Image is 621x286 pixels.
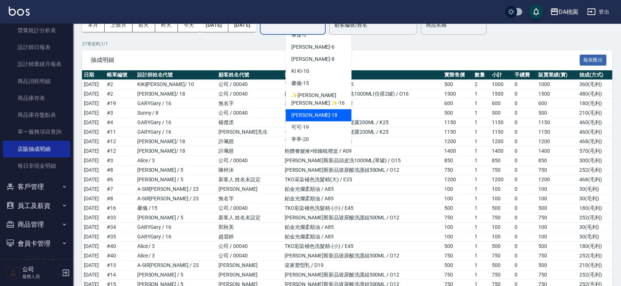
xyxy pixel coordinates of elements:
[473,99,490,108] td: 1
[135,89,217,99] td: [PERSON_NAME]/ 18
[82,41,612,47] p: 27 筆資料, 1 / 1
[283,261,443,270] td: 皇家塑型乳 / D19
[155,18,178,32] button: 昨天
[283,251,443,261] td: [PERSON_NAME]斯新品玻尿酸洗護組500ML / O12
[135,80,217,89] td: KiKi[PERSON_NAME]/ 10
[105,99,135,108] td: # 19
[283,175,443,185] td: TKO采染補色洗髮精(大) / E25
[105,108,135,118] td: # 3
[105,137,135,146] td: # 12
[536,89,577,99] td: 1500
[217,99,283,108] td: 無名字
[283,156,443,166] td: [PERSON_NAME]斯新品頭皮洗1000ML(單罐) / O15
[135,108,217,118] td: Sunny / 8
[513,194,536,204] td: 0
[490,166,513,175] td: 750
[217,242,283,251] td: 公司 / 00040
[513,232,536,242] td: 0
[82,185,105,194] td: [DATE]
[513,146,536,156] td: 0
[490,156,513,166] td: 850
[473,80,490,89] td: 2
[91,56,580,64] span: 抽成明細
[473,232,490,242] td: 1
[536,223,577,232] td: 100
[536,270,577,280] td: 750
[135,251,217,261] td: Alice / 3
[584,5,612,19] button: 登出
[577,99,612,108] td: 180 ( 毛利 )
[536,137,577,146] td: 1200
[22,273,60,280] p: 服務人員
[283,194,443,204] td: 鉑金光燦柔順油 / A85
[217,108,283,118] td: 公司 / 00040
[442,118,472,127] td: 1150
[536,261,577,270] td: 500
[105,242,135,251] td: # 40
[577,194,612,204] td: 30 ( 毛利 )
[577,137,612,146] td: 468 ( 毛利 )
[577,89,612,99] td: 480 ( 毛利 )
[536,127,577,137] td: 1150
[490,70,513,80] th: 小計
[577,80,612,89] td: 360 ( 毛利 )
[217,80,283,89] td: 公司 / 00040
[82,204,105,213] td: [DATE]
[513,204,536,213] td: 0
[283,80,443,89] td: TKO彩染補色洗髮精-(小) / E45
[580,56,607,63] a: 報表匯出
[283,223,443,232] td: 鉑金光燦柔順油 / A85
[442,213,472,223] td: 750
[135,223,217,232] td: GARYGary / 16
[490,270,513,280] td: 750
[536,146,577,156] td: 1400
[82,232,105,242] td: [DATE]
[82,242,105,251] td: [DATE]
[283,70,443,80] th: 商品名稱代號
[283,108,443,118] td: TKO順髮露(大) / A72
[473,127,490,137] td: 1
[6,265,20,280] img: Person
[490,204,513,213] td: 500
[442,80,472,89] td: 500
[135,175,217,185] td: [PERSON_NAME] / 5
[283,270,443,280] td: [PERSON_NAME]斯新品玻尿酸洗護組500ML / O12
[200,18,228,32] button: [DATE]
[490,175,513,185] td: 1200
[105,89,135,99] td: # 2
[135,185,217,194] td: A-SIR[PERSON_NAME] / 23
[473,175,490,185] td: 1
[577,204,612,213] td: 180 ( 毛利 )
[283,99,443,108] td: 度莎全方位果酸精靈(小) / A32
[291,92,345,107] span: ✨[PERSON_NAME][PERSON_NAME] ✨ -16
[513,99,536,108] td: 0
[283,166,443,175] td: [PERSON_NAME]斯新品玻尿酸洗護組500ML / O12
[82,108,105,118] td: [DATE]
[105,270,135,280] td: # 14
[536,108,577,118] td: 500
[82,251,105,261] td: [DATE]
[580,55,607,66] button: 報表匯出
[9,7,30,16] img: Logo
[536,166,577,175] td: 750
[513,127,536,137] td: 0
[283,118,443,127] td: 卡碧兒迷[PERSON_NAME]洗髮露200ML / K25
[135,166,217,175] td: [PERSON_NAME] / 5
[442,261,472,270] td: 500
[577,223,612,232] td: 30 ( 毛利 )
[3,234,70,253] button: 會員卡管理
[442,185,472,194] td: 100
[105,204,135,213] td: # 16
[105,166,135,175] td: # 8
[536,175,577,185] td: 1200
[82,213,105,223] td: [DATE]
[577,213,612,223] td: 252 ( 毛利 )
[513,175,536,185] td: 0
[513,166,536,175] td: 0
[217,166,283,175] td: 陳梓沐
[473,108,490,118] td: 1
[105,223,135,232] td: # 34
[82,156,105,166] td: [DATE]
[291,31,306,39] span: 琳達 -5
[490,232,513,242] td: 100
